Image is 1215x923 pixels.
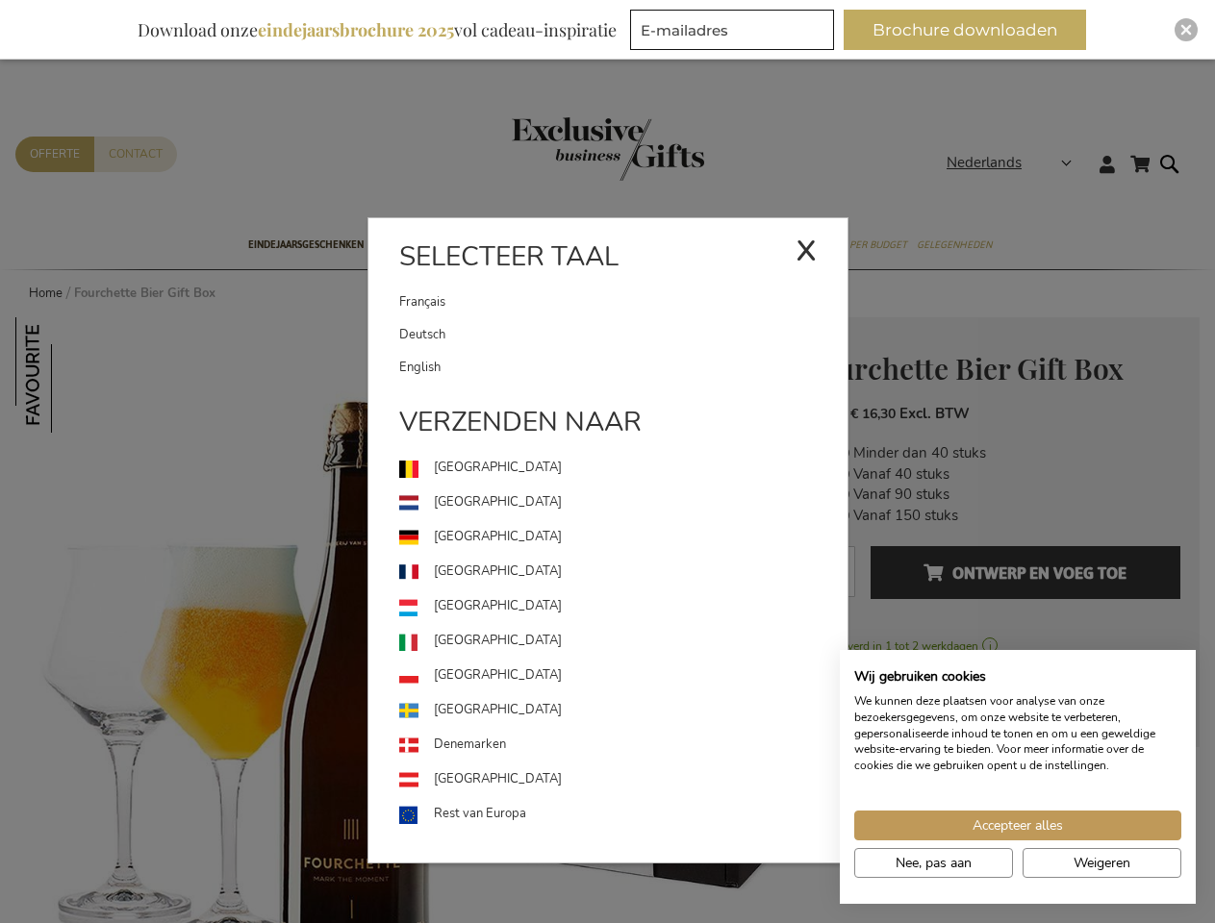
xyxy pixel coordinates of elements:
[1180,24,1192,36] img: Close
[399,451,848,486] a: [GEOGRAPHIC_DATA]
[854,668,1181,686] h2: Wij gebruiken cookies
[399,351,848,384] a: English
[854,693,1181,774] p: We kunnen deze plaatsen voor analyse van onze bezoekersgegevens, om onze website te verbeteren, g...
[896,853,972,873] span: Nee, pas aan
[399,286,796,318] a: Français
[399,797,848,832] a: Rest van Europa
[258,18,454,41] b: eindejaarsbrochure 2025
[399,762,848,797] a: [GEOGRAPHIC_DATA]
[796,219,817,277] div: x
[854,811,1181,840] button: Accepteer alle cookies
[399,555,848,589] a: [GEOGRAPHIC_DATA]
[399,589,848,624] a: [GEOGRAPHIC_DATA]
[844,10,1086,50] button: Brochure downloaden
[399,520,848,555] a: [GEOGRAPHIC_DATA]
[1023,848,1181,878] button: Alle cookies weigeren
[630,10,834,50] input: E-mailadres
[1175,18,1198,41] div: Close
[1074,853,1130,873] span: Weigeren
[368,403,848,451] div: Verzenden naar
[129,10,625,50] div: Download onze vol cadeau-inspiratie
[973,815,1063,836] span: Accepteer alles
[399,318,848,351] a: Deutsch
[399,728,848,762] a: Denemarken
[399,659,848,693] a: [GEOGRAPHIC_DATA]
[630,10,840,56] form: marketing offers and promotions
[399,693,848,728] a: [GEOGRAPHIC_DATA]
[399,624,848,659] a: [GEOGRAPHIC_DATA]
[854,848,1013,878] button: Pas cookie voorkeuren aan
[368,237,848,286] div: Selecteer taal
[399,486,848,520] a: [GEOGRAPHIC_DATA]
